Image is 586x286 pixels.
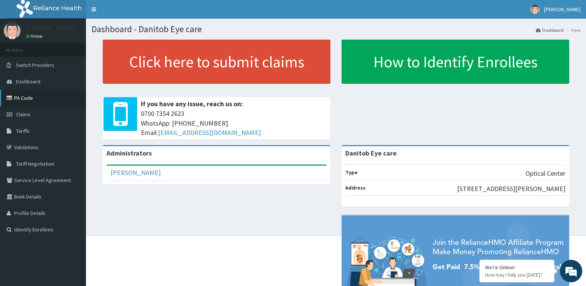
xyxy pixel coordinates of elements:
span: Dashboard [16,78,40,85]
a: [PERSON_NAME] [111,168,161,177]
span: Switch Providers [16,62,54,68]
p: [STREET_ADDRESS][PERSON_NAME] [457,184,565,194]
p: [PERSON_NAME] [26,24,75,31]
span: Tariff Negotiation [16,160,54,167]
a: Click here to submit claims [103,40,330,84]
h1: Dashboard - Danitob Eye care [92,24,580,34]
b: Administrators [107,149,152,157]
a: [EMAIL_ADDRESS][DOMAIN_NAME] [158,128,261,137]
span: [PERSON_NAME] [544,6,580,13]
p: Optical Center [525,169,565,178]
b: If you have any issue, reach us on: [141,99,243,108]
img: User Image [530,5,540,14]
b: Type [345,169,358,176]
a: How to Identify Enrollees [342,40,569,84]
a: Online [26,34,44,39]
span: Claims [16,111,31,118]
a: Dashboard [536,27,564,33]
img: User Image [4,22,21,39]
div: We're Online! [485,264,549,271]
span: 0700 7354 2623 WhatsApp: [PHONE_NUMBER] Email: [141,109,327,138]
p: How may I help you today? [485,272,549,278]
li: Here [564,27,580,33]
span: Tariffs [16,127,30,134]
strong: Danitob Eye care [345,149,397,157]
b: Address [345,184,366,191]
